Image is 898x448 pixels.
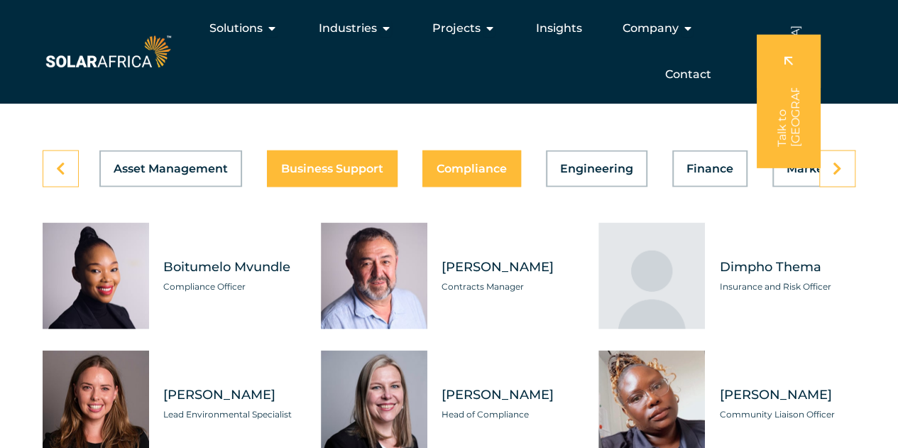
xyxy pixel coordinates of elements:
a: Insights [535,20,581,37]
span: Head of Compliance [442,407,578,421]
span: Projects [432,20,480,37]
div: Menu Toggle [174,14,722,89]
span: Dimpho Thema [719,258,855,275]
nav: Menu [174,14,722,89]
span: [PERSON_NAME] [719,386,855,403]
span: Business Support [281,163,383,174]
span: Finance [686,163,733,174]
span: Compliance Officer [163,279,300,293]
span: Boitumelo Mvundle [163,258,300,275]
span: Community Liaison Officer [719,407,855,421]
span: Industries [318,20,376,37]
span: [PERSON_NAME] [163,386,300,403]
span: Engineering [560,163,633,174]
span: [PERSON_NAME] [442,258,578,275]
span: Insurance and Risk Officer [719,279,855,293]
span: Asset Management [114,163,228,174]
span: Lead Environmental Specialist [163,407,300,421]
span: Contracts Manager [442,279,578,293]
span: Company [622,20,678,37]
span: Marketing [787,163,848,174]
span: [PERSON_NAME] [442,386,578,403]
a: Contact [664,66,711,83]
span: Compliance [437,163,507,174]
span: Solutions [209,20,263,37]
